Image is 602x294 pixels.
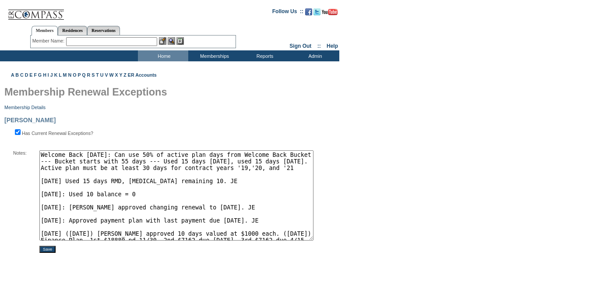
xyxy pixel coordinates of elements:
[22,131,93,136] label: Has Current Renewal Exceptions?
[317,43,321,49] span: ::
[100,72,104,78] a: U
[105,72,108,78] a: V
[188,50,239,61] td: Memberships
[29,72,32,78] a: E
[59,72,61,78] a: L
[168,37,175,45] img: View
[313,8,320,15] img: Follow us on Twitter
[313,11,320,16] a: Follow us on Twitter
[4,105,46,110] a: Membership Details
[38,72,42,78] a: G
[4,84,339,103] h1: Membership Renewal Exceptions
[32,37,66,45] div: Member Name:
[54,72,58,78] a: K
[322,11,338,16] a: Subscribe to our YouTube Channel
[50,72,53,78] a: J
[77,72,81,78] a: P
[32,26,58,35] a: Members
[272,7,303,18] td: Follow Us ::
[11,72,14,78] a: A
[305,8,312,15] img: Become our fan on Facebook
[39,246,56,253] input: Save
[115,72,118,78] a: X
[68,72,71,78] a: N
[109,72,114,78] a: W
[128,72,157,78] a: ER Accounts
[39,150,313,241] textarea: Welcome Back [DATE]: Can use 50% of active plan days from Welcome Back Bucket --- Bucket starts w...
[176,37,184,45] img: Reservations
[87,72,91,78] a: R
[138,50,188,61] td: Home
[34,72,37,78] a: F
[92,72,95,78] a: S
[327,43,338,49] a: Help
[82,72,85,78] a: Q
[25,72,28,78] a: D
[20,72,24,78] a: C
[7,2,64,20] img: Compass Home
[159,37,166,45] img: b_edit.gif
[13,150,27,156] span: Notes:
[4,117,56,124] span: [PERSON_NAME]
[63,72,67,78] a: M
[58,26,87,35] a: Residences
[43,72,46,78] a: H
[96,72,99,78] a: T
[123,72,127,78] a: Z
[289,43,311,49] a: Sign Out
[87,26,120,35] a: Reservations
[15,72,19,78] a: B
[119,72,122,78] a: Y
[289,50,339,61] td: Admin
[322,9,338,15] img: Subscribe to our YouTube Channel
[73,72,76,78] a: O
[239,50,289,61] td: Reports
[305,11,312,16] a: Become our fan on Facebook
[48,72,49,78] a: I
